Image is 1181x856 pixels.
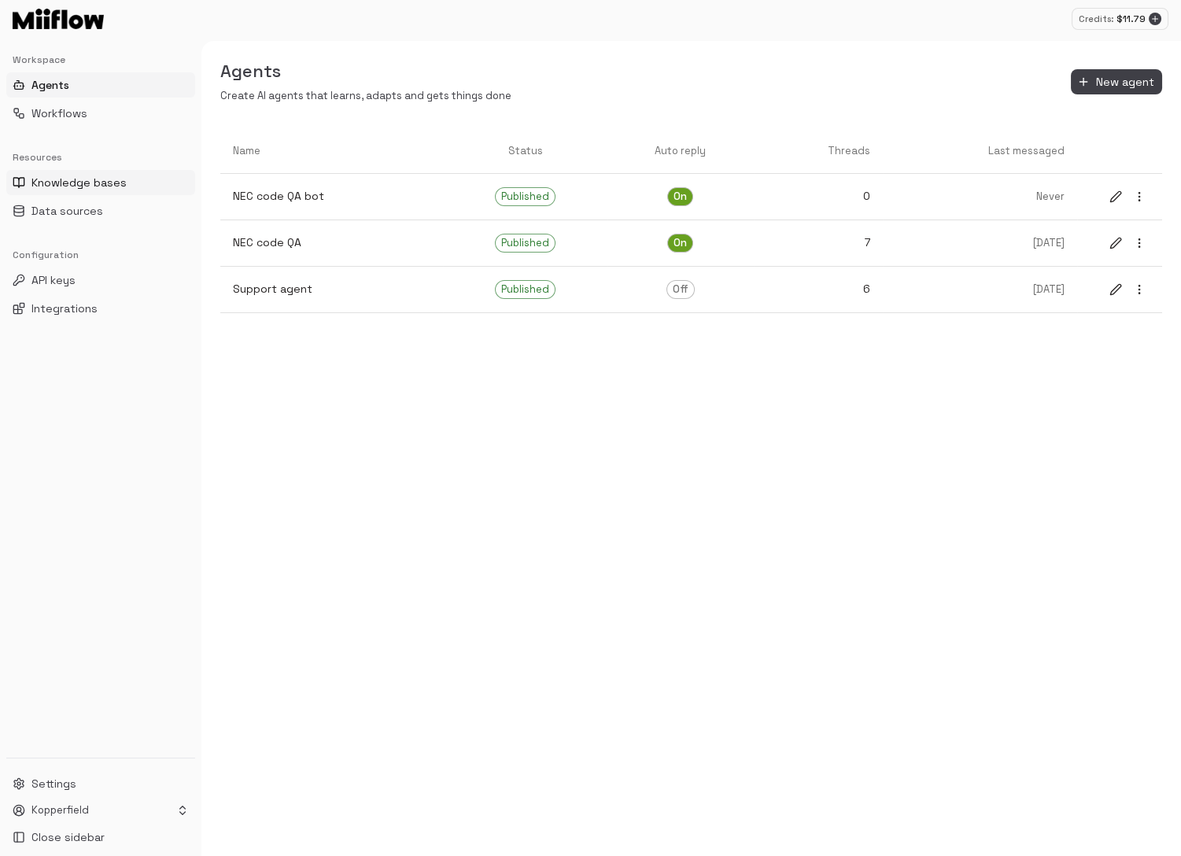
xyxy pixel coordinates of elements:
span: On [668,190,692,205]
span: Published [496,282,555,297]
button: more [1129,186,1150,207]
span: Published [496,236,555,251]
div: Workspace [6,47,195,72]
span: On [668,236,692,251]
p: 7 [766,234,871,251]
a: NEC code QA [220,222,443,264]
p: Kopperfield [31,803,89,818]
p: Never [895,190,1065,205]
p: Create AI agents that learns, adapts and gets things done [220,89,511,104]
a: Off [607,267,754,312]
button: Toggle Sidebar [195,41,208,856]
th: Last messaged [883,129,1077,174]
button: Settings [6,771,195,796]
a: Published [443,221,607,265]
p: NEC code QA [233,234,430,251]
p: [DATE] [895,282,1065,297]
button: Kopperfield [6,799,195,821]
button: edit [1105,186,1126,207]
p: NEC code QA bot [233,188,430,205]
p: 0 [766,188,871,205]
a: editmore [1093,220,1162,266]
a: Never [883,177,1077,217]
h5: Agents [220,60,511,83]
th: Threads [754,129,884,174]
span: API keys [31,272,76,288]
img: Logo [13,9,104,29]
a: 6 [754,268,884,310]
span: Off [667,282,694,297]
button: more [1129,233,1150,253]
span: Data sources [31,203,103,219]
a: Published [443,267,607,312]
button: Knowledge bases [6,170,195,195]
button: Data sources [6,198,195,223]
a: [DATE] [883,270,1077,310]
a: On [607,221,754,265]
button: Close sidebar [6,825,195,850]
a: Published [443,175,607,219]
th: Name [220,129,443,174]
p: Support agent [233,281,430,297]
p: Credits: [1079,13,1113,26]
button: edit [1105,279,1126,300]
th: Auto reply [607,129,754,174]
button: more [1129,279,1150,300]
button: API keys [6,267,195,293]
button: Workflows [6,101,195,126]
div: Configuration [6,242,195,267]
th: Status [443,129,607,174]
a: 7 [754,222,884,264]
span: Agents [31,77,69,93]
button: Integrations [6,296,195,321]
a: On [607,175,754,219]
span: Close sidebar [31,829,105,845]
a: NEC code QA bot [220,175,443,217]
span: Knowledge bases [31,175,127,190]
a: editmore [1093,267,1162,312]
a: Support agent [220,268,443,310]
p: $ 11.79 [1116,12,1146,26]
span: Settings [31,776,76,791]
p: 6 [766,281,871,297]
p: [DATE] [895,236,1065,251]
span: Workflows [31,105,87,121]
span: Published [496,190,555,205]
button: Agents [6,72,195,98]
div: Resources [6,145,195,170]
a: [DATE] [883,223,1077,264]
span: Integrations [31,301,98,316]
button: edit [1105,233,1126,253]
a: 0 [754,175,884,217]
button: Add credits [1149,13,1161,25]
a: editmore [1093,174,1162,220]
button: New agent [1071,69,1162,95]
